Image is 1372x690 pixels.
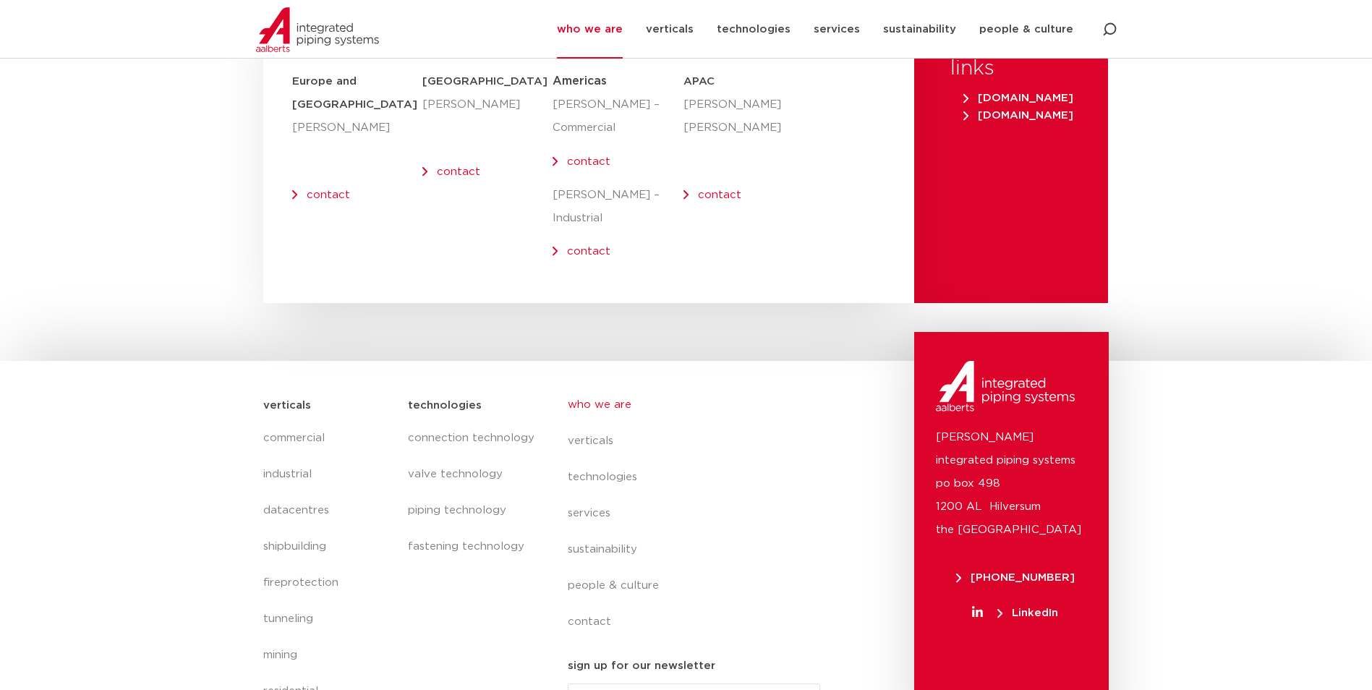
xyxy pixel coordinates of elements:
[568,387,832,423] a: who we are
[568,387,832,640] nav: Menu
[936,572,1094,583] a: [PHONE_NUMBER]
[963,110,1073,121] span: [DOMAIN_NAME]
[553,75,607,87] span: Americas
[307,189,350,200] a: contact
[263,456,394,493] a: industrial
[408,493,538,529] a: piping technology
[958,93,1079,103] a: [DOMAIN_NAME]
[936,608,1094,618] a: LinkedIn
[567,246,610,257] a: contact
[568,568,832,604] a: people & culture
[408,529,538,565] a: fastening technology
[958,110,1079,121] a: [DOMAIN_NAME]
[263,394,311,417] h5: verticals
[568,604,832,640] a: contact
[956,572,1075,583] span: [PHONE_NUMBER]
[408,420,538,565] nav: Menu
[567,156,610,167] a: contact
[963,93,1073,103] span: [DOMAIN_NAME]
[568,495,832,532] a: services
[263,637,394,673] a: mining
[292,116,422,140] p: [PERSON_NAME]
[422,93,553,116] p: [PERSON_NAME]
[292,76,417,110] strong: Europe and [GEOGRAPHIC_DATA]
[408,420,538,456] a: connection technology
[422,70,553,93] h5: [GEOGRAPHIC_DATA]
[263,493,394,529] a: datacentres
[263,420,394,456] a: commercial
[408,456,538,493] a: valve technology
[568,532,832,568] a: sustainability
[997,608,1058,618] span: LinkedIn
[698,189,741,200] a: contact
[263,565,394,601] a: fireprotection
[568,655,715,678] h5: sign up for our newsletter
[683,70,762,93] h5: APAC
[936,426,1087,542] p: [PERSON_NAME] integrated piping systems po box 498 1200 AL Hilversum the [GEOGRAPHIC_DATA]
[437,166,480,177] a: contact
[683,93,762,140] p: [PERSON_NAME] [PERSON_NAME]
[408,394,482,417] h5: technologies
[568,423,832,459] a: verticals
[263,601,394,637] a: tunneling
[263,529,394,565] a: shipbuilding
[568,459,832,495] a: technologies
[553,93,683,140] p: [PERSON_NAME] – Commercial
[553,184,683,230] p: [PERSON_NAME] – Industrial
